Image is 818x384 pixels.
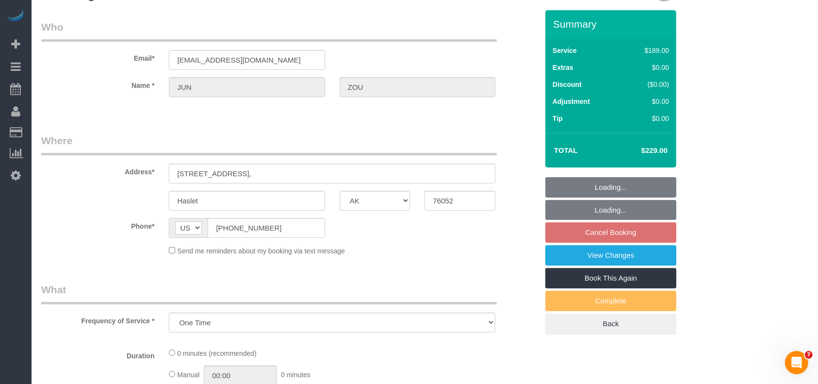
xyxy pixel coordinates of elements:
label: Email* [34,50,162,63]
strong: Total [554,146,578,154]
input: Last Name* [340,77,495,97]
input: Zip Code* [425,191,495,211]
label: Duration [34,348,162,361]
label: Service [553,46,577,55]
legend: Where [41,134,497,155]
label: Tip [553,114,563,123]
label: Adjustment [553,97,590,106]
span: Send me reminders about my booking via text message [177,247,345,255]
label: Frequency of Service * [34,313,162,326]
div: ($0.00) [624,80,669,89]
h4: $229.00 [612,147,668,155]
legend: Who [41,20,497,42]
img: Automaid Logo [6,10,25,23]
span: 0 minutes [281,371,311,379]
label: Phone* [34,218,162,231]
input: Email* [169,50,325,70]
input: City* [169,191,325,211]
div: $189.00 [624,46,669,55]
span: 0 minutes (recommended) [177,350,256,357]
span: 7 [805,351,813,359]
label: Discount [553,80,582,89]
legend: What [41,283,497,304]
h3: Summary [553,18,671,30]
div: $0.00 [624,114,669,123]
div: $0.00 [624,97,669,106]
a: Book This Again [545,268,676,288]
label: Name * [34,77,162,90]
input: First Name* [169,77,325,97]
label: Extras [553,63,573,72]
input: Phone* [208,218,325,238]
a: Back [545,314,676,334]
a: View Changes [545,245,676,266]
label: Address* [34,164,162,177]
span: Manual [177,371,199,379]
iframe: Intercom live chat [785,351,808,374]
div: $0.00 [624,63,669,72]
